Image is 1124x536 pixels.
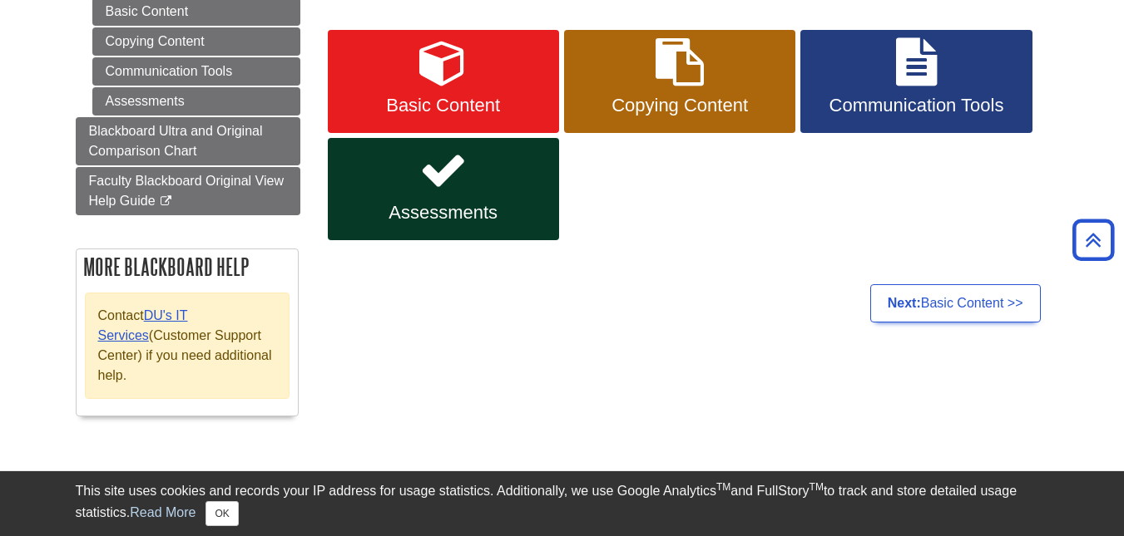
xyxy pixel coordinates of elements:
a: Assessments [92,87,300,116]
a: Copying Content [92,27,300,56]
a: Faculty Blackboard Original View Help Guide [76,167,300,215]
a: Copying Content [564,30,795,133]
a: Basic Content [328,30,559,133]
a: Back to Top [1067,229,1120,251]
i: This link opens in a new window [159,196,173,207]
span: Communication Tools [813,95,1019,116]
a: Communication Tools [800,30,1032,133]
span: Basic Content [340,95,547,116]
span: Assessments [340,202,547,224]
sup: TM [810,481,824,493]
a: Communication Tools [92,57,300,86]
strong: Next: [888,296,921,310]
div: Contact (Customer Support Center) if you need additional help. [85,293,290,399]
a: Blackboard Ultra and Original Comparison Chart [76,117,300,165]
a: DU's IT Services [98,308,188,342]
span: Faculty Blackboard Original View Help Guide [89,174,284,208]
span: Copying Content [577,95,783,116]
span: Blackboard Ultra and Original Comparison Chart [89,124,263,158]
a: Read More [130,505,196,519]
div: This site uses cookies and records your IP address for usage statistics. Additionally, we use Goo... [76,481,1049,526]
sup: TM [716,481,730,493]
h2: More Blackboard Help [77,249,298,284]
a: Next:Basic Content >> [870,284,1041,322]
button: Close [205,501,238,526]
a: Assessments [328,138,559,241]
